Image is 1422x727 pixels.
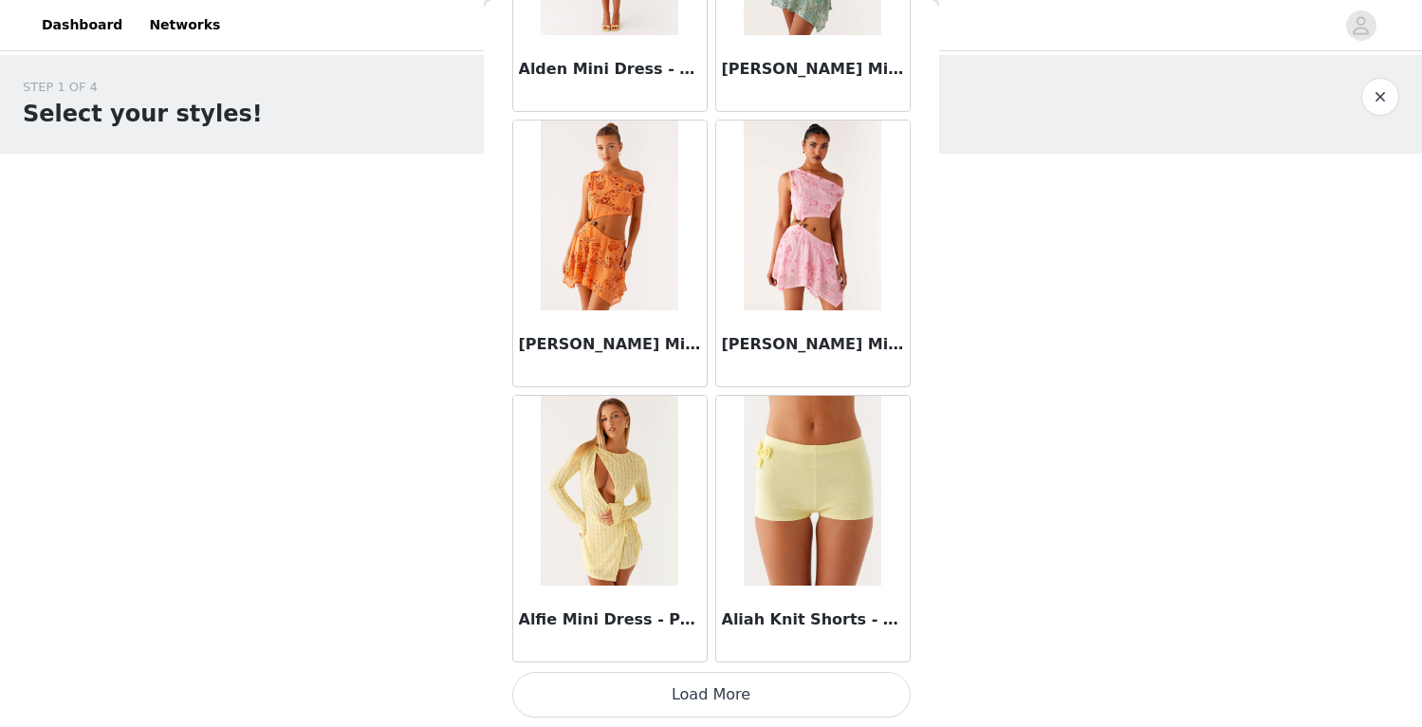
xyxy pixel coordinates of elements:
[744,121,881,310] img: Aletta Sequin Mini Dress - Pink
[1352,10,1370,41] div: avatar
[519,608,701,631] h3: Alfie Mini Dress - Pastel Yellow
[541,121,678,310] img: Aletta Sequin Mini Dress - Orange
[138,4,231,47] a: Networks
[519,333,701,356] h3: [PERSON_NAME] Mini Dress - Orange
[722,608,904,631] h3: Aliah Knit Shorts - Yellow
[744,396,881,586] img: Aliah Knit Shorts - Yellow
[519,58,701,81] h3: Alden Mini Dress - Floral Print
[30,4,134,47] a: Dashboard
[23,78,263,97] div: STEP 1 OF 4
[23,97,263,131] h1: Select your styles!
[722,58,904,81] h3: [PERSON_NAME] Mini Dress - Mint
[722,333,904,356] h3: [PERSON_NAME] Mini Dress - Pink
[541,396,678,586] img: Alfie Mini Dress - Pastel Yellow
[512,672,911,718] button: Load More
